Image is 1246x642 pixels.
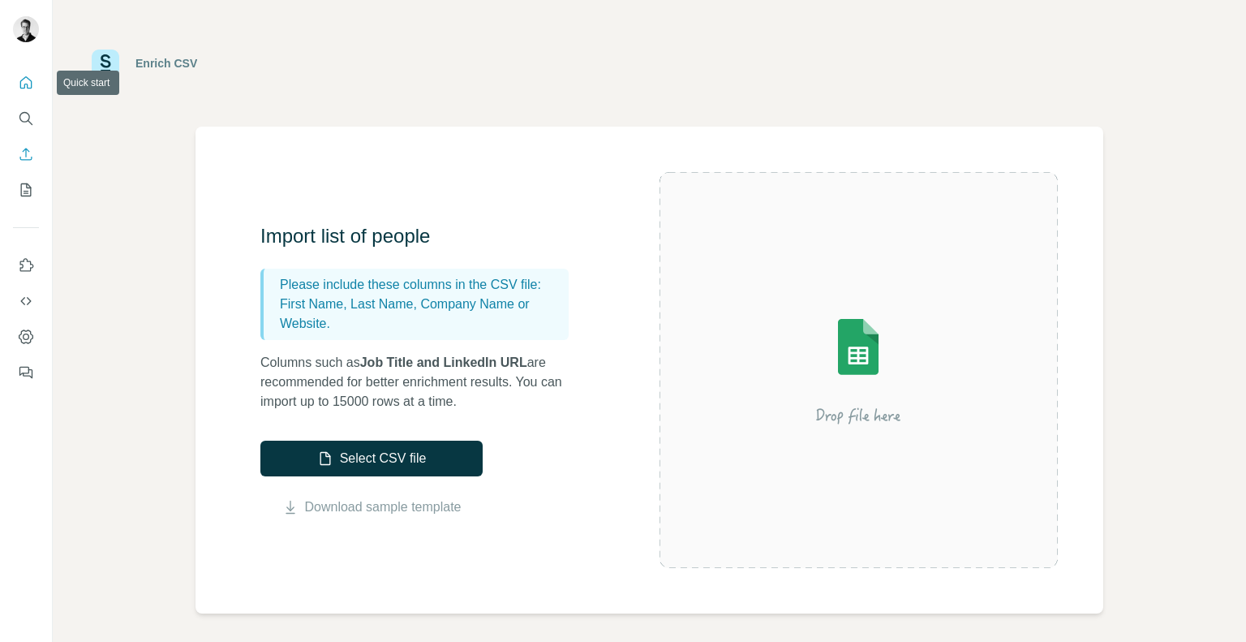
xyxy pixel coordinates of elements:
a: Download sample template [305,498,462,517]
button: Enrich CSV [13,140,39,169]
img: Surfe Illustration - Drop file here or select below [712,273,1004,467]
button: Feedback [13,358,39,387]
span: Job Title and LinkedIn URL [360,355,527,369]
button: Search [13,104,39,133]
button: Download sample template [260,498,483,517]
p: First Name, Last Name, Company Name or Website. [280,295,562,334]
button: My lists [13,175,39,205]
img: Surfe Logo [92,50,119,77]
img: Avatar [13,16,39,42]
button: Select CSV file [260,441,483,476]
p: Please include these columns in the CSV file: [280,275,562,295]
button: Use Surfe on LinkedIn [13,251,39,280]
p: Columns such as are recommended for better enrichment results. You can import up to 15000 rows at... [260,353,585,411]
button: Dashboard [13,322,39,351]
div: Enrich CSV [135,55,197,71]
button: Use Surfe API [13,287,39,316]
h3: Import list of people [260,223,585,249]
button: Quick start [13,68,39,97]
